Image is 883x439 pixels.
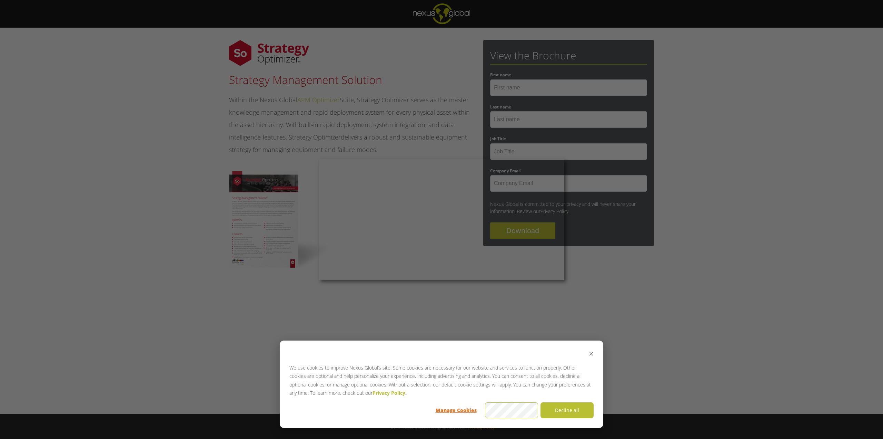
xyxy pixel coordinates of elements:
a: Privacy Policy [373,389,405,398]
p: We use cookies to improve Nexus Global’s site. Some cookies are necessary for our website and ser... [289,364,594,398]
strong: . [405,389,407,398]
div: Cookie banner [280,341,603,428]
iframe: Popup CTA [319,159,564,280]
button: Decline all [540,402,594,418]
button: Dismiss cookie banner [589,350,594,359]
button: Accept all [485,402,538,418]
button: Manage Cookies [429,402,483,418]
